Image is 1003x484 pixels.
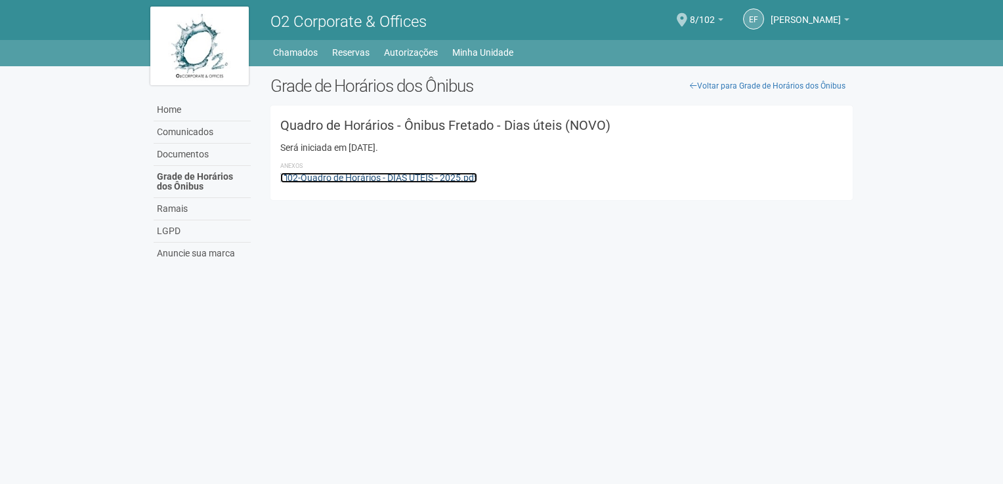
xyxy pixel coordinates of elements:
[332,43,370,62] a: Reservas
[690,2,715,25] span: 8/102
[743,9,764,30] a: EF
[771,2,841,25] span: Erica Forti
[154,198,251,220] a: Ramais
[273,43,318,62] a: Chamados
[280,160,843,172] li: Anexos
[154,220,251,243] a: LGPD
[280,119,843,132] h3: Quadro de Horários - Ônibus Fretado - Dias úteis (NOVO)
[683,76,853,96] a: Voltar para Grade de Horários dos Ônibus
[154,144,251,166] a: Documentos
[690,16,723,27] a: 8/102
[154,166,251,198] a: Grade de Horários dos Ônibus
[280,172,477,183] a: 02-Quadro de Horários - DIAS ÚTEIS - 2025.pdf
[384,43,438,62] a: Autorizações
[150,7,249,85] img: logo.jpg
[154,243,251,264] a: Anuncie sua marca
[452,43,513,62] a: Minha Unidade
[270,76,853,96] h2: Grade de Horários dos Ônibus
[154,99,251,121] a: Home
[154,121,251,144] a: Comunicados
[771,16,849,27] a: [PERSON_NAME]
[280,142,843,153] div: Será iniciada em [DATE].
[270,12,427,31] span: O2 Corporate & Offices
